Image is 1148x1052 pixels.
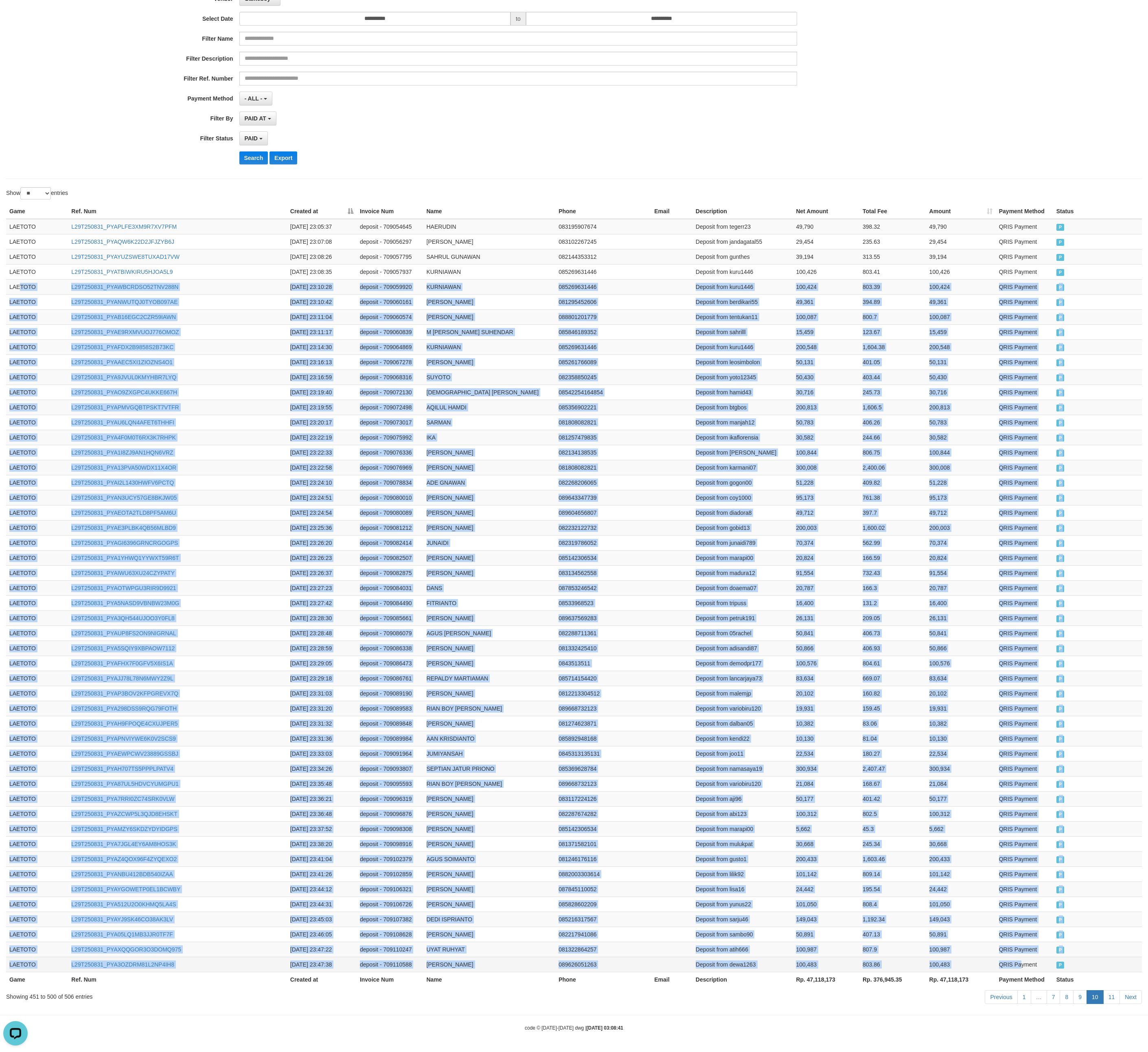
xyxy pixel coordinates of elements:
[555,264,651,279] td: 085269631446
[926,430,996,445] td: 30,582
[71,765,173,772] a: L29T250831_PYAH707TS5PPPLPATV4
[71,871,173,877] a: L29T250831_PYANBU412BDB540IZAA
[1047,990,1060,1004] a: 7
[6,490,68,505] td: LAETOTO
[71,434,176,441] a: L29T250831_PYA4F0M0T6RX3K7RHPK
[71,284,178,290] a: L29T250831_PYAWBCRDSO52TNV288N
[6,460,68,475] td: LAETOTO
[357,294,423,309] td: deposit - 709060161
[287,324,357,339] td: [DATE] 23:11:17
[926,294,996,309] td: 49,361
[1056,239,1065,246] span: PAID
[287,460,357,475] td: [DATE] 23:22:58
[239,151,268,164] button: Search
[859,385,926,400] td: 245.73
[6,234,68,249] td: LAETOTO
[793,324,859,339] td: 15,459
[996,264,1053,279] td: QRIS Payment
[71,479,174,486] a: L29T250831_PYAI2L1430HWFV6PCTQ
[1056,359,1065,366] span: PAID
[692,324,793,339] td: Deposit from sahrilll
[357,264,423,279] td: deposit - 709057937
[6,324,68,339] td: LAETOTO
[1056,374,1065,381] span: PAID
[692,279,793,294] td: Deposit from kuru1446
[926,324,996,339] td: 15,459
[71,811,177,817] a: L29T250831_PYAZCWP5L3QJD8EHSKT
[926,370,996,385] td: 50,430
[996,234,1053,249] td: QRIS Payment
[287,264,357,279] td: [DATE] 23:08:35
[71,585,176,591] a: L29T250831_PYAOTWPGU3RIR9D9921
[71,750,178,757] a: L29T250831_PYAEWPCWV23889GSSBJ
[555,475,651,490] td: 082268206065
[555,204,651,219] th: Phone
[71,344,173,350] a: L29T250831_PYAFDX2B9858S2B73KC
[996,490,1053,505] td: QRIS Payment
[555,505,651,520] td: 089604656807
[71,961,174,968] a: L29T250831_PYA3OZDRM81L2NP4IH8
[71,781,179,787] a: L29T250831_PYA87UL5HDVCYUMGPU1
[996,339,1053,354] td: QRIS Payment
[1056,254,1065,261] span: PAID
[71,570,175,576] a: L29T250831_PYAIWU63XU24CZYPATY
[859,400,926,415] td: 1,606.5
[71,615,174,621] a: L29T250831_PYA3QH544UJOO3Y0FL8
[1017,990,1031,1004] a: 1
[555,354,651,370] td: 085261766089
[357,505,423,520] td: deposit - 709080089
[6,505,68,520] td: LAETOTO
[6,385,68,400] td: LAETOTO
[1056,314,1065,321] span: PAID
[71,238,174,245] a: L29T250831_PYAQW6K22D2JFJZYB6J
[423,490,556,505] td: [PERSON_NAME]
[555,430,651,445] td: 081257479835
[71,916,173,923] a: L29T250831_PYAYJ9SK46CO38AK3LV
[1056,465,1065,472] span: PAID
[926,279,996,294] td: 100,424
[71,555,179,561] a: L29T250831_PYA1YHWQ1YYWXT59R6T
[71,374,176,381] a: L29T250831_PYA9JVUL0KMYHBR7LYQ
[1060,990,1074,1004] a: 8
[287,475,357,490] td: [DATE] 23:24:10
[71,404,179,411] a: L29T250831_PYAPMVGQBTPSKT7VTFR
[6,400,68,415] td: LAETOTO
[357,324,423,339] td: deposit - 709060839
[287,505,357,520] td: [DATE] 23:24:54
[287,490,357,505] td: [DATE] 23:24:51
[287,249,357,264] td: [DATE] 23:08:26
[859,279,926,294] td: 803.39
[555,445,651,460] td: 082134138535
[6,204,68,219] th: Game
[6,370,68,385] td: LAETOTO
[996,400,1053,415] td: QRIS Payment
[71,600,179,606] a: L29T250831_PYA5NASD9VBNBW23M0G
[793,430,859,445] td: 30,582
[692,309,793,324] td: Deposit from tentukan11
[1053,204,1142,219] th: Status
[287,415,357,430] td: [DATE] 23:20:17
[555,279,651,294] td: 085269631446
[926,354,996,370] td: 50,131
[859,324,926,339] td: 123.67
[793,294,859,309] td: 49,361
[859,219,926,234] td: 398.32
[287,234,357,249] td: [DATE] 23:07:08
[71,826,177,832] a: L29T250831_PYAMZY6SKDZYDYIDGPS
[71,269,173,275] a: L29T250831_PYATBIWKIRU5HJOA5L9
[423,249,556,264] td: SAHRUL GUNAWAN
[6,279,68,294] td: LAETOTO
[1056,405,1065,411] span: PAID
[996,249,1053,264] td: QRIS Payment
[287,354,357,370] td: [DATE] 23:16:13
[71,690,178,697] a: L29T250831_PYAP3BOV2KFPGREVX7Q
[926,475,996,490] td: 51,228
[793,475,859,490] td: 51,228
[1056,269,1065,276] span: PAID
[555,249,651,264] td: 082144353312
[692,505,793,520] td: Deposit from diadora8
[287,400,357,415] td: [DATE] 23:19:55
[71,841,176,847] a: L29T250831_PYA7JGL4EY6AM8HOS3K
[692,415,793,430] td: Deposit from manjah12
[996,294,1053,309] td: QRIS Payment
